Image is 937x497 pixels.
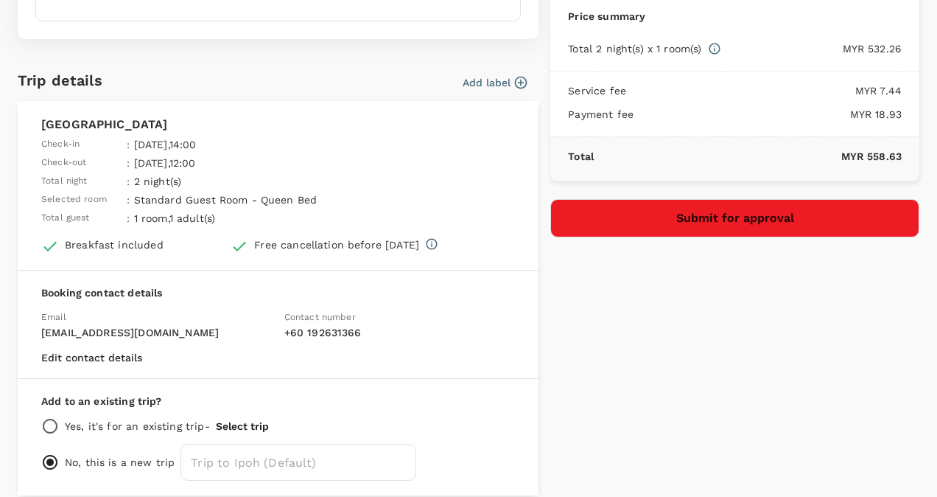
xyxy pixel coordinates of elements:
[568,83,626,98] p: Service fee
[284,312,356,322] span: Contact number
[41,285,515,300] p: Booking contact details
[65,419,210,434] p: Yes, it's for an existing trip -
[134,192,370,207] p: Standard Guest Room - Queen Bed
[180,444,416,481] input: Trip to Ipoh (Default)
[41,325,273,340] p: [EMAIL_ADDRESS][DOMAIN_NAME]
[65,455,175,470] p: No, this is a new trip
[41,133,373,226] table: simple table
[134,211,370,226] p: 1 room , 1 adult(s)
[41,137,80,152] span: Check-in
[626,83,902,98] p: MYR 7.44
[41,116,515,133] p: [GEOGRAPHIC_DATA]
[41,312,66,322] span: Email
[127,174,130,189] span: :
[721,41,902,56] p: MYR 532.26
[127,192,130,207] span: :
[127,211,130,226] span: :
[568,107,634,122] p: Payment fee
[216,420,269,432] button: Select trip
[65,237,164,252] div: Breakfast included
[463,75,527,90] button: Add label
[254,237,419,252] div: Free cancellation before [DATE]
[594,149,902,164] p: MYR 558.63
[568,9,902,24] p: Price summary
[41,156,86,170] span: Check-out
[134,174,370,189] p: 2 night(s)
[634,107,902,122] p: MYR 18.93
[425,237,438,251] svg: Full refund before 2025-10-23 00:00 Cancelation after 2025-10-23 00:00, cancelation fee of MYR 24...
[41,211,90,226] span: Total guest
[41,394,515,409] p: Add to an existing trip?
[568,41,701,56] p: Total 2 night(s) x 1 room(s)
[41,352,142,364] button: Edit contact details
[41,192,107,207] span: Selected room
[41,174,88,189] span: Total night
[550,199,919,237] button: Submit for approval
[127,137,130,152] span: :
[284,325,516,340] p: + 60 192631366
[18,69,102,92] h6: Trip details
[134,137,370,152] p: [DATE] , 14:00
[134,156,370,170] p: [DATE] , 12:00
[568,149,594,164] p: Total
[127,156,130,170] span: :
